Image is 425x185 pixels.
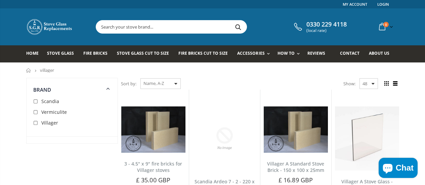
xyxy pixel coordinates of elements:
[377,158,420,180] inbox-online-store-chat: Shopify online store chat
[340,45,365,62] a: Contact
[117,45,174,62] a: Stove Glass Cut To Size
[26,18,73,35] img: Stove Glass Replacement
[340,50,359,56] span: Contact
[136,176,170,184] span: £ 35.00 GBP
[83,50,108,56] span: Fire Bricks
[41,98,59,104] span: Scandia
[121,78,136,90] span: Sort by:
[279,176,313,184] span: £ 16.89 GBP
[117,50,169,56] span: Stove Glass Cut To Size
[121,106,185,153] img: 3 - 4.5" x 9" fire bricks for Villager stoves
[383,80,390,87] span: Grid view
[278,50,295,56] span: How To
[267,160,324,173] a: Villager A Standard Stove Brick - 150 x 100 x 25mm
[264,106,328,153] img: Villager A Standard Stove Brick
[178,45,233,62] a: Fire Bricks Cut To Size
[307,50,325,56] span: Reviews
[383,22,389,27] span: 0
[335,106,399,171] img: Villager A replacement stove glass
[83,45,113,62] a: Fire Bricks
[392,80,399,87] span: List view
[124,160,182,173] a: 3 - 4.5" x 9" fire bricks for Villager stoves
[26,50,39,56] span: Home
[306,21,347,28] span: 0330 229 4118
[26,68,31,73] a: Home
[307,45,330,62] a: Reviews
[369,50,389,56] span: About us
[40,67,54,73] span: villager
[178,50,228,56] span: Fire Bricks Cut To Size
[278,45,303,62] a: How To
[47,45,79,62] a: Stove Glass
[41,109,67,115] span: Vermiculite
[33,86,51,93] span: Brand
[96,20,322,33] input: Search your stove brand...
[231,20,246,33] button: Search
[306,28,347,33] span: (local rate)
[237,50,264,56] span: Accessories
[237,45,273,62] a: Accessories
[41,120,58,126] span: Villager
[47,50,74,56] span: Stove Glass
[376,20,394,33] a: 0
[343,78,355,89] span: Show:
[26,45,44,62] a: Home
[369,45,394,62] a: About us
